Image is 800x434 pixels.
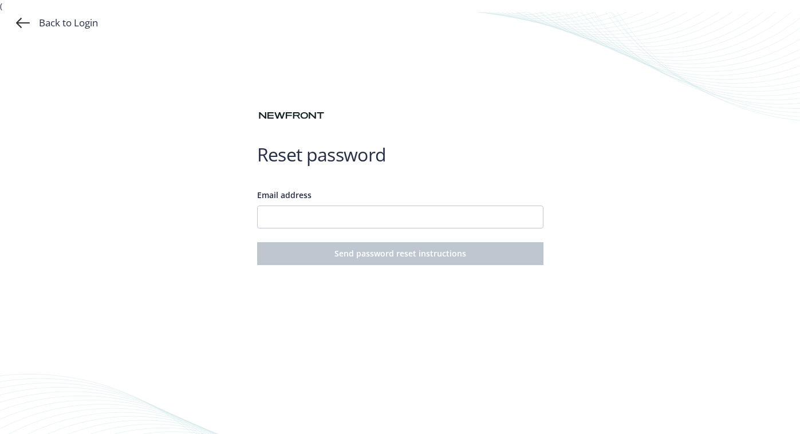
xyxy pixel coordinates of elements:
[257,242,543,265] button: Send password reset instructions
[257,109,326,122] img: Newfront logo
[257,143,543,166] h1: Reset password
[16,16,98,30] a: Back to Login
[257,190,312,200] span: Email address
[334,248,466,259] span: Send password reset instructions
